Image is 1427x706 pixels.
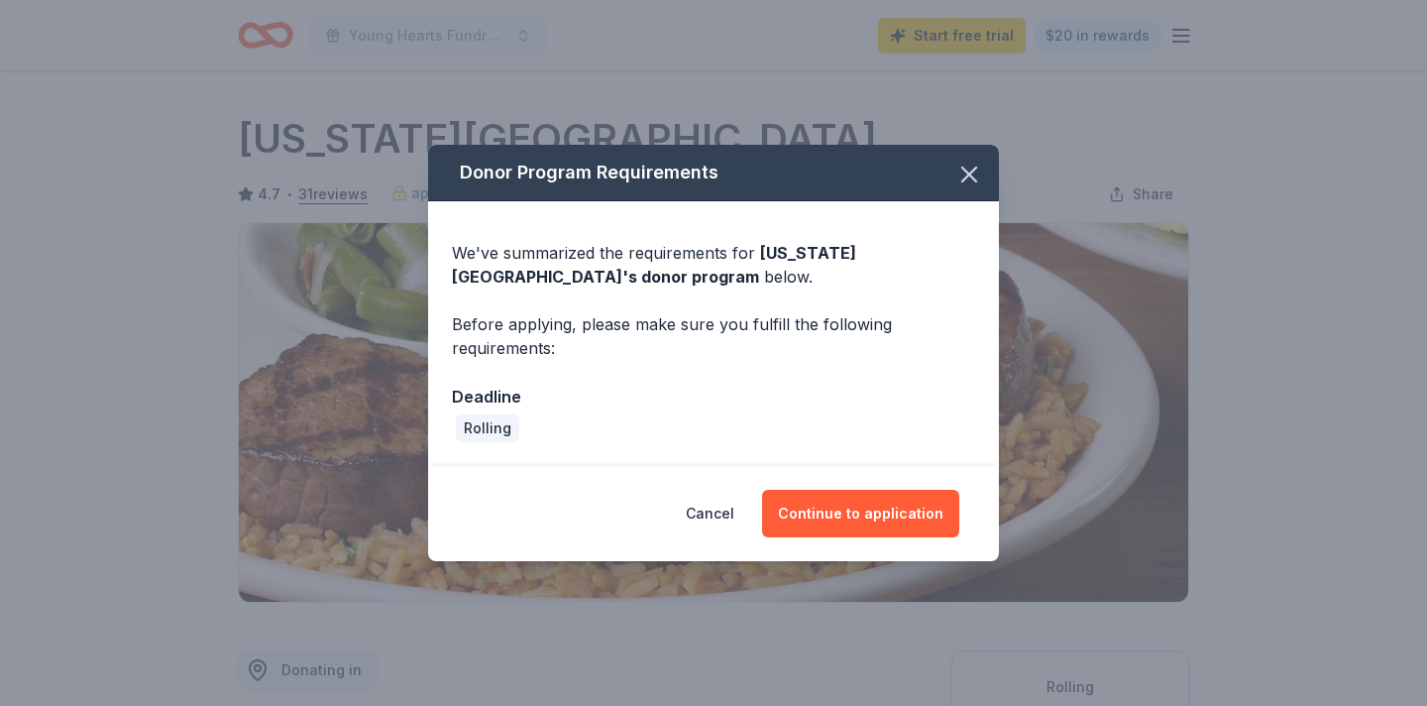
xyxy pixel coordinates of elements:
[452,384,975,410] div: Deadline
[452,241,975,289] div: We've summarized the requirements for below.
[686,490,734,537] button: Cancel
[762,490,959,537] button: Continue to application
[456,414,519,442] div: Rolling
[428,145,999,201] div: Donor Program Requirements
[452,312,975,360] div: Before applying, please make sure you fulfill the following requirements:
